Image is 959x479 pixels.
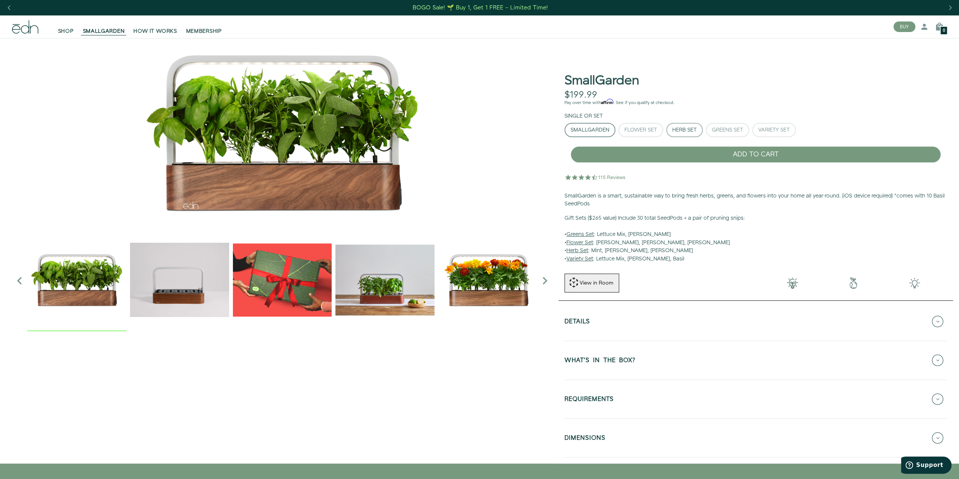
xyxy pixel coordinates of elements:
[564,170,627,185] img: 4.5 star rating
[823,277,884,289] img: green-earth.png
[58,28,74,35] span: SHOP
[27,230,126,331] div: 1 / 6
[672,127,697,133] div: Herb Set
[130,230,229,329] img: edn-trim-basil.2021-09-07_14_55_24_1024x.gif
[133,28,177,35] span: HOW IT WORKS
[564,357,635,366] h5: WHAT'S IN THE BOX?
[564,192,947,208] p: SmallGarden is a smart, sustainable way to bring fresh herbs, greens, and flowers into your home ...
[601,99,613,104] span: Affirm
[564,274,619,292] button: View in Room
[712,127,743,133] div: Greens Set
[566,255,593,263] u: Variety Set
[233,230,332,331] div: 3 / 6
[901,456,951,475] iframe: Opens a widget where you can find more information
[412,2,549,14] a: BOGO Sale! 🌱 Buy 1, Get 1 FREE – Limited Time!
[706,123,749,137] button: Greens Set
[564,99,947,106] p: Pay over time with . See if you qualify at checkout.
[884,277,945,289] img: edn-smallgarden-tech.png
[566,231,594,238] u: Greens Set
[54,18,78,35] a: SHOP
[758,127,790,133] div: Variety Set
[893,21,915,32] button: BUY
[618,123,663,137] button: Flower Set
[564,112,603,120] label: Single or Set
[566,247,588,254] u: Herb Set
[182,18,226,35] a: MEMBERSHIP
[579,279,614,287] div: View in Room
[78,18,129,35] a: SMALLGARDEN
[564,435,606,444] h5: DIMENSIONS
[564,74,639,88] h1: SmallGarden
[564,308,947,335] button: Details
[564,396,614,405] h5: REQUIREMENTS
[943,29,945,33] span: 0
[571,146,941,163] button: ADD TO CART
[12,38,552,226] div: 1 / 6
[83,28,125,35] span: SMALLGARDEN
[129,18,181,35] a: HOW IT WORKS
[566,239,593,246] u: Flower Set
[564,347,947,373] button: WHAT'S IN THE BOX?
[233,230,332,329] img: EMAILS_-_Holiday_21_PT1_28_9986b34a-7908-4121-b1c1-9595d1e43abe_1024x.png
[752,123,796,137] button: Variety Set
[186,28,222,35] span: MEMBERSHIP
[413,4,548,12] div: BOGO Sale! 🌱 Buy 1, Get 1 FREE – Limited Time!
[335,230,434,331] div: 4 / 6
[438,230,537,331] div: 5 / 6
[571,127,609,133] div: SmallGarden
[564,386,947,412] button: REQUIREMENTS
[624,127,657,133] div: Flower Set
[537,273,552,288] i: Next slide
[564,123,615,137] button: SmallGarden
[12,38,552,226] img: Official-EDN-SMALLGARDEN-HERB-HERO-SLV-2000px_4096x.png
[564,425,947,451] button: DIMENSIONS
[335,230,434,329] img: edn-smallgarden-mixed-herbs-table-product-2000px_1024x.jpg
[564,214,947,263] p: • : Lettuce Mix, [PERSON_NAME] • : [PERSON_NAME], [PERSON_NAME], [PERSON_NAME] • : Mint, [PERSON_...
[12,273,27,288] i: Previous slide
[438,230,537,329] img: edn-smallgarden-marigold-hero-SLV-2000px_1024x.png
[564,318,590,327] h5: Details
[27,230,126,329] img: Official-EDN-SMALLGARDEN-HERB-HERO-SLV-2000px_1024x.png
[130,230,229,331] div: 2 / 6
[564,90,597,101] div: $199.99
[666,123,703,137] button: Herb Set
[762,277,823,289] img: 001-light-bulb.png
[564,214,745,222] b: Gift Sets ($265 value) Include 30 total SeedPods + a pair of pruning snips:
